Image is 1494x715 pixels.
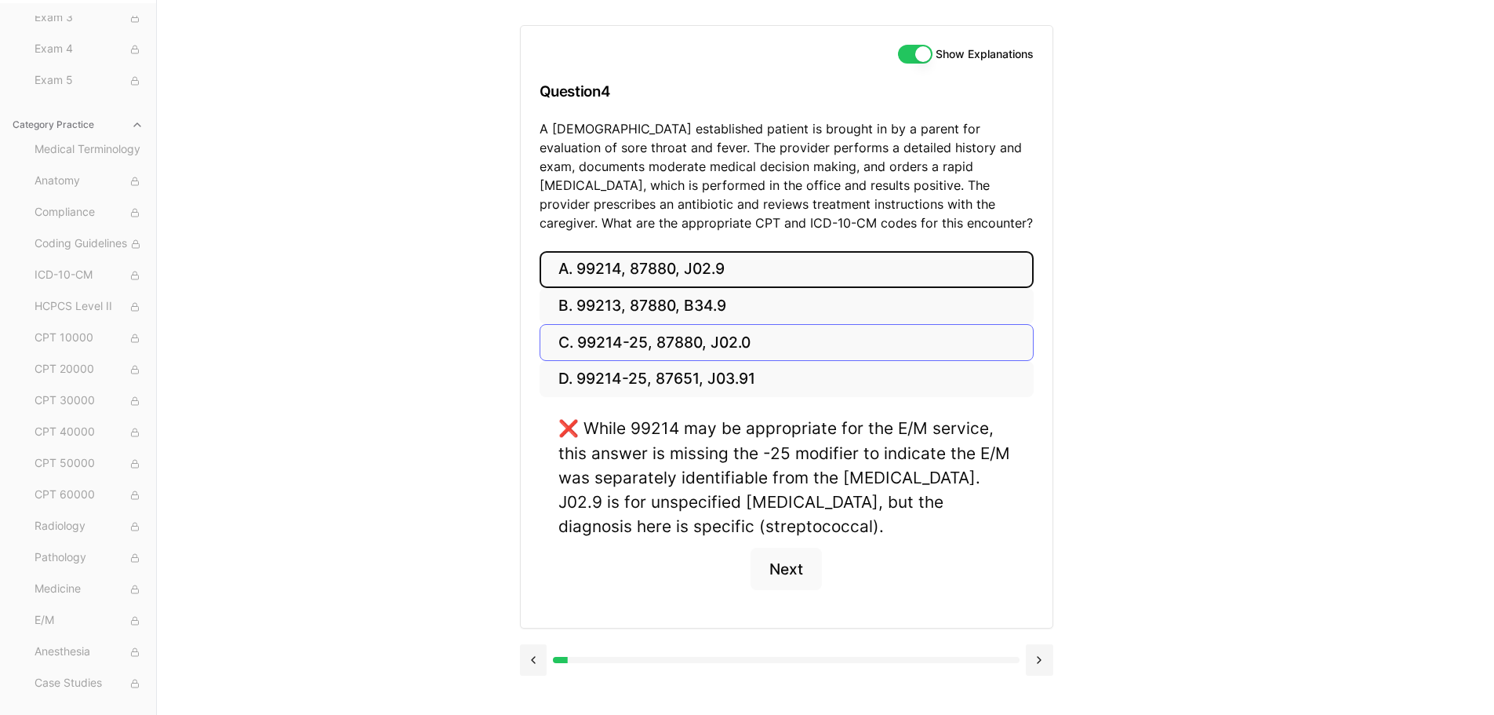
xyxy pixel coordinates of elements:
span: CPT 10000 [35,330,144,347]
span: Radiology [35,518,144,535]
span: Anatomy [35,173,144,190]
span: Medicine [35,581,144,598]
span: Medical Terminology [35,141,144,159]
span: CPT 40000 [35,424,144,441]
span: CPT 50000 [35,455,144,472]
p: A [DEMOGRAPHIC_DATA] established patient is brought in by a parent for evaluation of sore throat ... [540,119,1034,232]
button: Exam 5 [28,68,150,93]
span: Anesthesia [35,644,144,661]
span: HCPCS Level II [35,298,144,316]
button: Radiology [28,514,150,539]
button: Exam 3 [28,5,150,31]
button: D. 99214-25, 87651, J03.91 [540,361,1034,398]
span: Exam 3 [35,9,144,27]
span: Case Studies [35,675,144,692]
h3: Question 4 [540,68,1034,115]
button: HCPCS Level II [28,294,150,319]
span: E/M [35,612,144,629]
button: Compliance [28,200,150,225]
button: CPT 20000 [28,357,150,382]
span: Compliance [35,204,144,221]
span: Coding Guidelines [35,235,144,253]
button: Case Studies [28,671,150,696]
button: Medicine [28,577,150,602]
button: CPT 40000 [28,420,150,445]
button: Medical Terminology [28,137,150,162]
button: E/M [28,608,150,633]
button: CPT 60000 [28,483,150,508]
div: ❌ While 99214 may be appropriate for the E/M service, this answer is missing the -25 modifier to ... [558,416,1015,538]
span: CPT 20000 [35,361,144,378]
button: CPT 30000 [28,389,150,414]
button: Category Practice [6,112,150,137]
button: ICD-10-CM [28,263,150,288]
span: Pathology [35,549,144,567]
button: Pathology [28,545,150,571]
button: C. 99214-25, 87880, J02.0 [540,324,1034,361]
button: CPT 50000 [28,451,150,476]
span: ICD-10-CM [35,267,144,284]
button: A. 99214, 87880, J02.9 [540,251,1034,288]
button: Coding Guidelines [28,232,150,257]
button: Next [751,548,822,590]
span: Exam 5 [35,72,144,89]
span: Exam 4 [35,41,144,58]
button: CPT 10000 [28,326,150,351]
button: B. 99213, 87880, B34.9 [540,288,1034,325]
button: Exam 4 [28,37,150,62]
span: CPT 60000 [35,487,144,504]
button: Anatomy [28,169,150,194]
span: CPT 30000 [35,392,144,410]
button: Anesthesia [28,640,150,665]
label: Show Explanations [936,49,1034,60]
